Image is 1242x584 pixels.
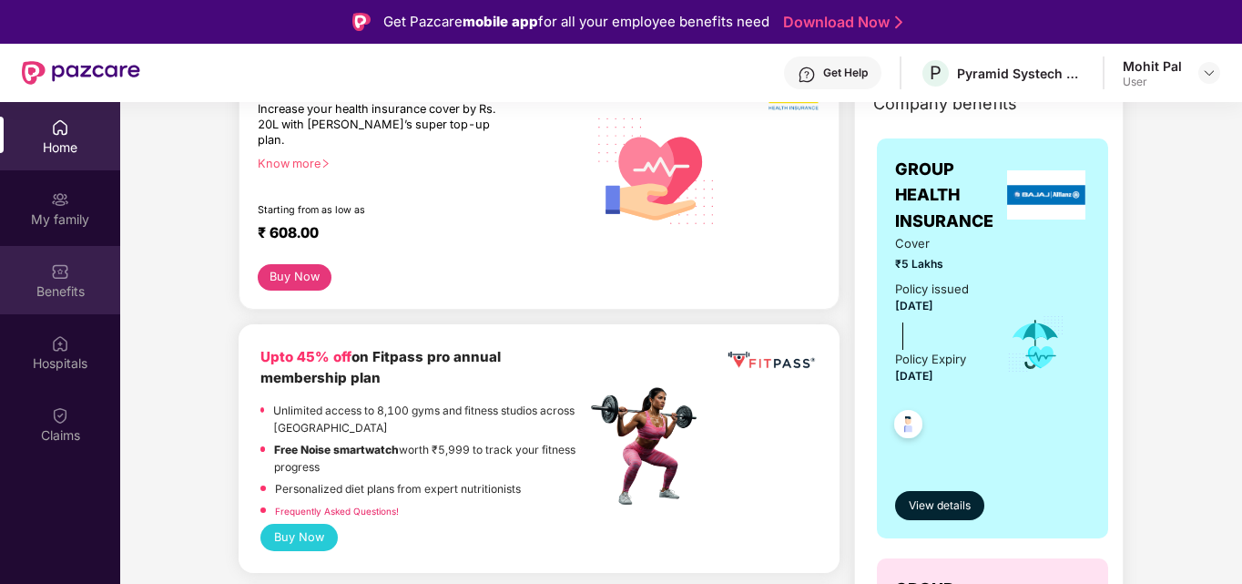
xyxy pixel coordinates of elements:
span: [DATE] [895,369,933,383]
a: Frequently Asked Questions! [275,506,399,517]
img: svg+xml;base64,PHN2ZyB4bWxucz0iaHR0cDovL3d3dy53My5vcmcvMjAwMC9zdmciIHhtbG5zOnhsaW5rPSJodHRwOi8vd3... [586,98,728,241]
strong: mobile app [463,13,538,30]
span: Company benefits [873,91,1017,117]
span: P [930,62,942,84]
img: Logo [352,13,371,31]
button: Buy Now [258,264,331,291]
img: svg+xml;base64,PHN2ZyBpZD0iSG9tZSIgeG1sbnM9Imh0dHA6Ly93d3cudzMub3JnLzIwMDAvc3ZnIiB3aWR0aD0iMjAiIG... [51,118,69,137]
button: View details [895,491,984,520]
a: Download Now [783,13,897,32]
div: ₹ 608.00 [258,224,568,246]
div: Pyramid Systech Consulting Private Limited [957,65,1084,82]
div: User [1123,75,1182,89]
span: Cover [895,234,981,253]
div: Increase your health insurance cover by Rs. 20L with [PERSON_NAME]’s super top-up plan. [258,102,507,149]
img: Stroke [895,13,902,32]
img: fppp.png [725,346,818,375]
span: GROUP HEALTH INSURANCE [895,157,1003,234]
button: Buy Now [260,524,338,551]
div: Starting from as low as [258,204,509,217]
img: svg+xml;base64,PHN2ZyBpZD0iRHJvcGRvd24tMzJ4MzIiIHhtbG5zPSJodHRwOi8vd3d3LnczLm9yZy8yMDAwL3N2ZyIgd2... [1202,66,1217,80]
b: Upto 45% off [260,348,351,365]
span: [DATE] [895,299,933,312]
p: Unlimited access to 8,100 gyms and fitness studios across [GEOGRAPHIC_DATA] [273,402,585,436]
div: Know more [258,157,575,169]
img: icon [1006,314,1065,374]
span: View details [909,497,971,515]
p: Personalized diet plans from expert nutritionists [275,480,521,497]
div: Get Help [823,66,868,80]
span: ₹5 Lakhs [895,255,981,272]
img: insurerLogo [1007,170,1085,220]
div: Mohit Pal [1123,57,1182,75]
b: on Fitpass pro annual membership plan [260,348,501,387]
img: New Pazcare Logo [22,61,140,85]
img: fpp.png [585,383,713,510]
img: svg+xml;base64,PHN2ZyBpZD0iQmVuZWZpdHMiIHhtbG5zPSJodHRwOi8vd3d3LnczLm9yZy8yMDAwL3N2ZyIgd2lkdGg9Ij... [51,262,69,281]
img: svg+xml;base64,PHN2ZyBpZD0iSGVscC0zMngzMiIgeG1sbnM9Imh0dHA6Ly93d3cudzMub3JnLzIwMDAvc3ZnIiB3aWR0aD... [798,66,816,84]
strong: Free Noise smartwatch [274,443,399,456]
div: Policy Expiry [895,350,966,369]
span: right [321,159,331,169]
div: Policy issued [895,280,969,299]
img: svg+xml;base64,PHN2ZyB4bWxucz0iaHR0cDovL3d3dy53My5vcmcvMjAwMC9zdmciIHdpZHRoPSI0OC45NDMiIGhlaWdodD... [886,405,931,449]
img: svg+xml;base64,PHN2ZyBpZD0iSG9zcGl0YWxzIiB4bWxucz0iaHR0cDovL3d3dy53My5vcmcvMjAwMC9zdmciIHdpZHRoPS... [51,334,69,353]
img: svg+xml;base64,PHN2ZyB3aWR0aD0iMjAiIGhlaWdodD0iMjAiIHZpZXdCb3g9IjAgMCAyMCAyMCIgZmlsbD0ibm9uZSIgeG... [51,190,69,209]
img: svg+xml;base64,PHN2ZyBpZD0iQ2xhaW0iIHhtbG5zPSJodHRwOi8vd3d3LnczLm9yZy8yMDAwL3N2ZyIgd2lkdGg9IjIwIi... [51,406,69,425]
p: worth ₹5,999 to track your fitness progress [274,441,585,476]
div: Get Pazcare for all your employee benefits need [383,11,769,33]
